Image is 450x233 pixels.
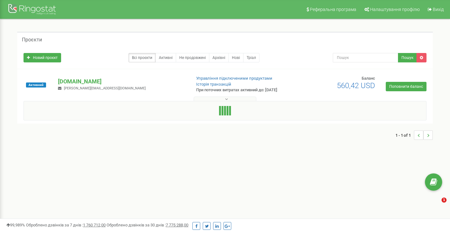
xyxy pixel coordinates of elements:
[128,53,156,62] a: Всі проєкти
[155,53,176,62] a: Активні
[26,223,106,227] span: Оброблено дзвінків за 7 днів :
[64,86,146,90] span: [PERSON_NAME][EMAIL_ADDRESS][DOMAIN_NAME]
[166,223,188,227] u: 7 775 288,00
[176,53,209,62] a: Не продовжені
[362,76,375,81] span: Баланс
[22,37,42,43] h5: Проєкти
[386,82,426,91] a: Поповнити баланс
[243,53,259,62] a: Тріал
[196,76,272,81] a: Управління підключеними продуктами
[6,223,25,227] span: 99,989%
[310,7,356,12] span: Реферальна програма
[433,7,444,12] span: Вихід
[442,198,447,203] span: 1
[370,7,420,12] span: Налаштування профілю
[395,124,433,146] nav: ...
[429,198,444,213] iframe: Intercom live chat
[196,87,290,93] p: При поточних витратах активний до: [DATE]
[333,53,398,62] input: Пошук
[398,53,417,62] button: Пошук
[209,53,229,62] a: Архівні
[337,81,375,90] span: 560,42 USD
[58,77,186,86] p: [DOMAIN_NAME]
[196,82,231,87] a: Історія транзакцій
[83,223,106,227] u: 1 760 712,00
[26,82,46,87] span: Активний
[228,53,243,62] a: Нові
[395,130,414,140] span: 1 - 1 of 1
[24,53,61,62] a: Новий проєкт
[107,223,188,227] span: Оброблено дзвінків за 30 днів :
